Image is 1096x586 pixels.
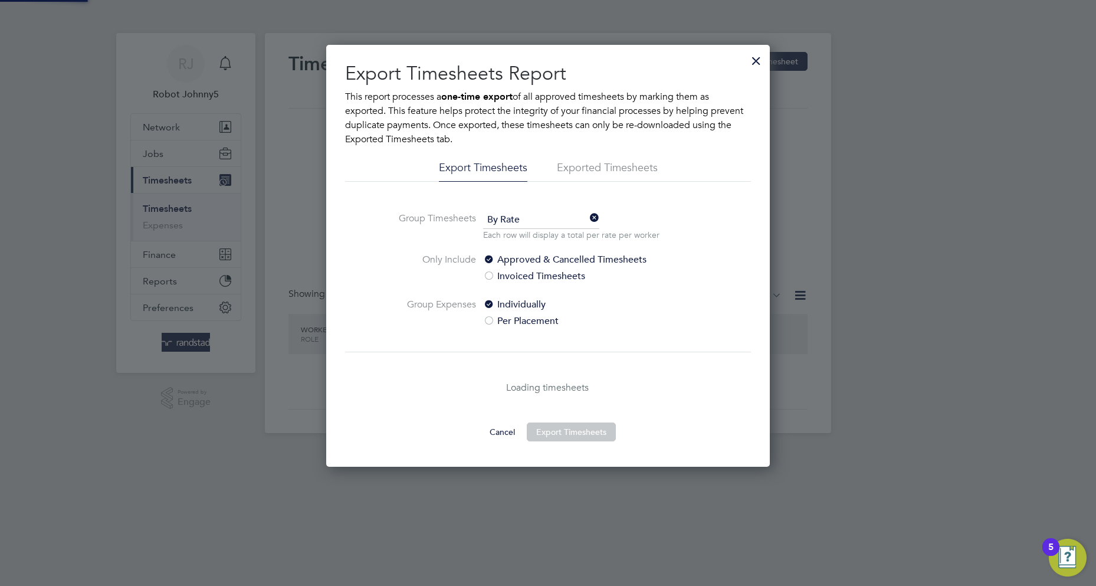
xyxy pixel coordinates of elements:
label: Approved & Cancelled Timesheets [483,253,681,267]
label: Only Include [388,253,476,283]
p: Each row will display a total per rate per worker [483,229,659,241]
button: Cancel [480,423,524,441]
label: Per Placement [483,314,681,328]
span: By Rate [483,211,599,229]
li: Exported Timesheets [557,161,658,182]
h2: Export Timesheets Report [345,61,751,86]
label: Individually [483,297,681,312]
div: 5 [1048,547,1054,562]
p: This report processes a of all approved timesheets by marking them as exported. This feature help... [345,90,751,146]
b: one-time export [441,91,513,102]
label: Group Timesheets [388,211,476,238]
button: Open Resource Center, 5 new notifications [1049,539,1087,577]
button: Export Timesheets [527,423,616,441]
p: Loading timesheets [345,381,751,395]
li: Export Timesheets [439,161,527,182]
label: Invoiced Timesheets [483,269,681,283]
label: Group Expenses [388,297,476,328]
